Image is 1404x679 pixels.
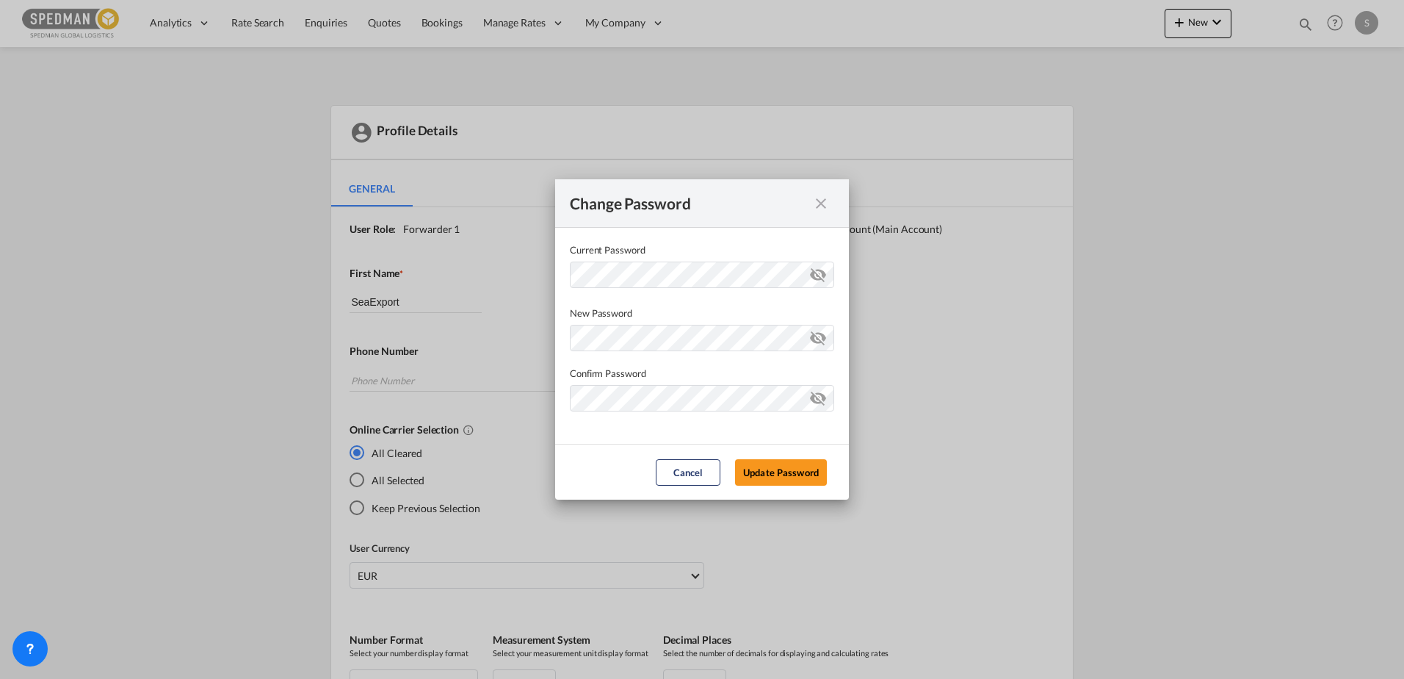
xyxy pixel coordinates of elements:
[555,179,849,500] md-dialog: Current Password ...
[812,195,830,212] md-icon: icon-close fg-AAA8AD cursor
[809,326,827,344] md-icon: icon-eye-off
[735,459,827,486] button: Update Password
[570,194,808,212] div: Change Password
[570,242,834,257] label: Current Password
[809,263,827,281] md-icon: icon-eye-off
[809,387,827,404] md-icon: icon-eye-off
[570,306,834,320] label: New Password
[656,459,720,486] button: Cancel
[570,366,834,381] label: Confirm Password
